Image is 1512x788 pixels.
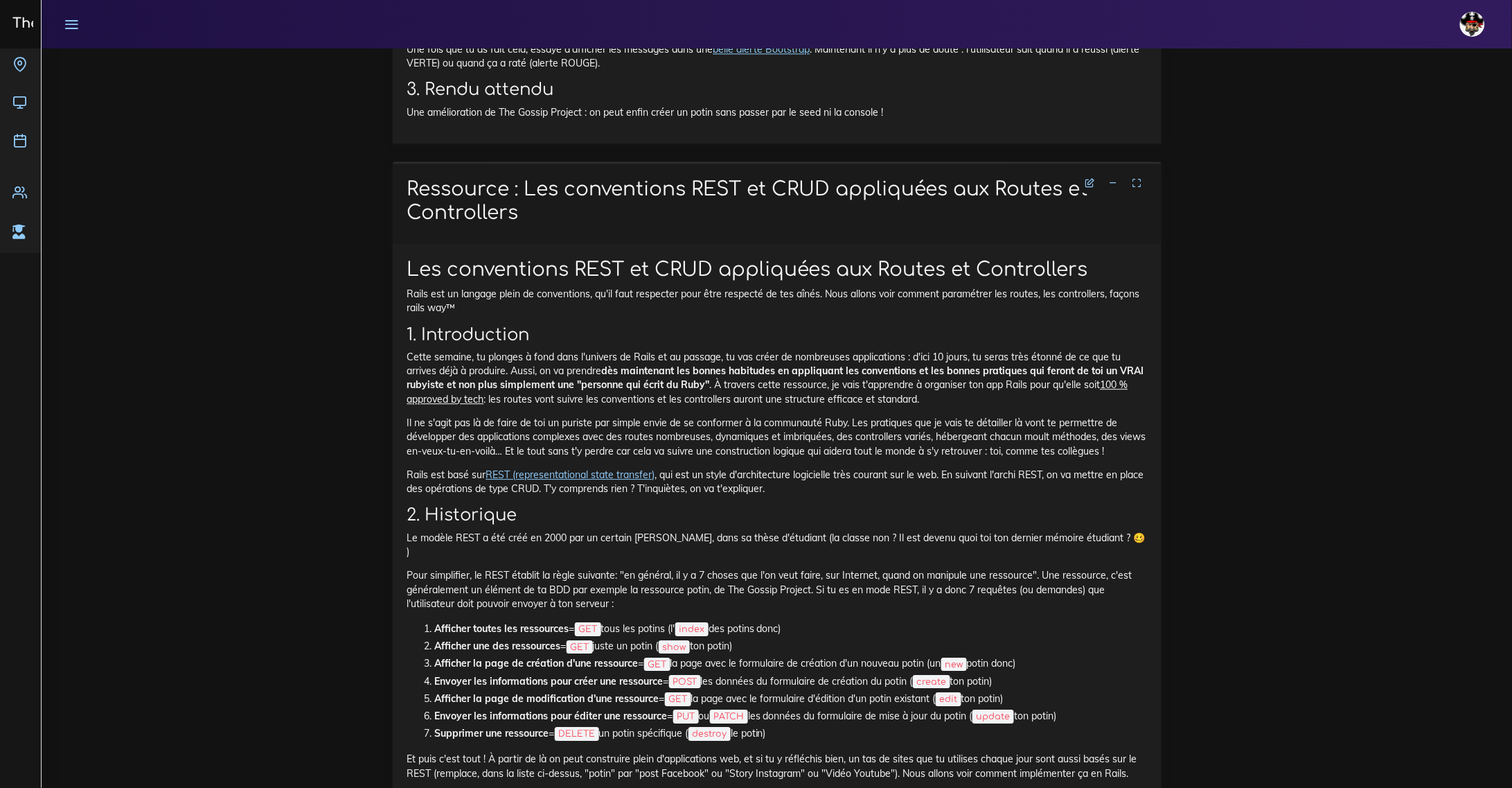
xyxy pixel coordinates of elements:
li: = la page avec le formulaire d'édition d'un potin existant ( ton potin) [435,690,1147,708]
p: Et puis c'est tout ! À partir de là on peut construire plein d'applications web, et si tu y réflé... [407,752,1147,780]
code: edit [936,692,961,706]
li: = tous les potins (l' des potins donc) [435,620,1147,638]
code: destroy [688,727,731,741]
strong: Supprimer une ressource [435,727,549,739]
code: update [972,710,1014,724]
strong: Afficher toutes les ressources [435,622,569,635]
p: Pour simplifier, le REST établit la règle suivante: "en général, il y a 7 choses que l'on veut fa... [407,568,1147,611]
strong: Envoyer les informations pour créer une ressource [435,675,664,688]
p: Il ne s'agit pas là de faire de toi un puriste par simple envie de se conformer à la communauté R... [407,416,1147,458]
li: = ou les données du formulaire de mise à jour du potin ( ton potin) [435,708,1147,725]
strong: Afficher la page de modification d'une ressource [435,692,659,705]
li: = juste un potin ( ton potin) [435,638,1147,655]
code: PATCH [710,710,748,724]
code: POST [669,675,701,689]
p: Rails est basé sur , qui est un style d'architecture logicielle très courant sur le web. En suiva... [407,468,1147,496]
img: avatar [1460,12,1485,37]
h3: The Hacking Project [8,16,155,31]
strong: Afficher la page de création d'une ressource [435,657,639,669]
code: new [941,658,967,672]
p: Une amélioration de The Gossip Project : on peut enfin créer un potin sans passer par le seed ni ... [407,105,1147,119]
li: = un potin spécifique ( le potin) [435,725,1147,742]
a: belle alerte Bootstrap [713,43,810,55]
strong: Afficher une des ressources [435,640,561,652]
code: GET [567,640,593,654]
h2: 1. Introduction [407,325,1147,345]
u: 100 % approved by tech [407,378,1128,405]
code: GET [575,622,601,636]
h1: Les conventions REST et CRUD appliquées aux Routes et Controllers [407,259,1147,282]
code: create [913,675,950,689]
a: REST (representational state transfer) [486,469,655,481]
p: Une fois que tu as fait cela, essaye d'afficher les messages dans une . Maintenant il n'y a plus ... [407,42,1147,71]
code: index [675,622,709,636]
h1: Ressource : Les conventions REST et CRUD appliquées aux Routes et Controllers [407,178,1147,225]
p: Cette semaine, tu plonges à fond dans l'univers de Rails et au passage, tu vas créer de nombreuse... [407,350,1147,406]
p: Rails est un langage plein de conventions, qu'il faut respecter pour être respecté de tes aînés. ... [407,287,1147,315]
li: = les données du formulaire de création du potin ( ton potin) [435,673,1147,690]
h2: 3. Rendu attendu [407,80,1147,100]
strong: Envoyer les informations pour éditer une ressource [435,710,668,722]
code: GET [665,692,691,706]
code: DELETE [555,727,599,741]
li: = la page avec le formulaire de création d'un nouveau potin (un potin donc) [435,655,1147,672]
h2: 2. Historique [407,505,1147,525]
code: GET [644,658,670,672]
code: PUT [673,710,699,724]
strong: dès maintenant les bonnes habitudes en appliquant les conventions et les bonnes pratiques qui fer... [407,365,1144,391]
code: show [659,640,690,654]
p: Le modèle REST a été créé en 2000 par un certain [PERSON_NAME], dans sa thèse d'étudiant (la clas... [407,531,1147,559]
